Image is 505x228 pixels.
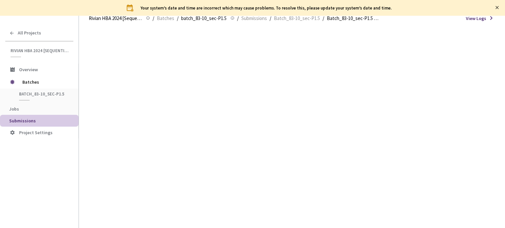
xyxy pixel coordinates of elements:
span: All Projects [18,30,41,36]
span: Rivian HBA 2024 [Sequential] [11,48,69,53]
span: Overview [19,67,38,73]
span: batch_83-10_sec-P1.5 [181,14,227,22]
span: Rivian HBA 2024 [Sequential] [89,14,142,22]
button: close [495,4,499,11]
span: Jobs [9,106,19,112]
a: Batches [156,14,176,22]
span: View Logs [466,15,486,22]
span: Project Settings [19,130,53,135]
li: / [177,14,179,22]
li: / [237,14,239,22]
span: batch_83-10_sec-P1.5 [19,91,68,97]
span: Submissions [241,14,267,22]
a: Submissions [240,14,268,22]
li: / [323,14,324,22]
span: Batches [157,14,174,22]
a: Batch_83-10_sec-P1.5 [273,14,321,22]
span: Submissions [9,118,36,124]
span: close [495,6,499,10]
div: Your system’s date and time are incorrect which may cause problems. To resolve this, please updat... [141,6,392,10]
img: svg+xml;base64,PHN2ZyB3aWR0aD0iMjQiIGhlaWdodD0iMjQiIHZpZXdCb3g9IjAgMCAyNCAyNCIgZmlsbD0ibm9uZSIgeG... [126,4,134,12]
span: Batch_83-10_sec-P1.5 [274,14,320,22]
span: Batch_83-10_sec-P1.5 QC - [DATE] [327,14,380,22]
li: / [153,14,154,22]
span: Batches [22,75,67,89]
li: / [270,14,271,22]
